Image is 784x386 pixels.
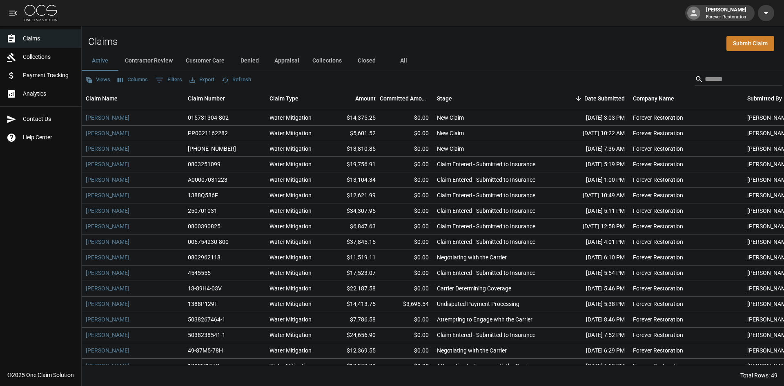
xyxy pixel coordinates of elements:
[269,114,312,122] div: Water Mitigation
[555,359,629,374] div: [DATE] 6:15 PM
[633,145,683,153] div: Forever Restoration
[188,362,219,370] div: 1388M157P
[86,269,129,277] a: [PERSON_NAME]
[327,250,380,266] div: $11,519.11
[437,145,464,153] div: New Claim
[86,207,129,215] a: [PERSON_NAME]
[269,129,312,137] div: Water Mitigation
[633,160,683,168] div: Forever Restoration
[327,219,380,234] div: $6,847.63
[555,126,629,141] div: [DATE] 10:22 AM
[269,145,312,153] div: Water Mitigation
[437,191,535,199] div: Claim Entered - Submitted to Insurance
[573,93,584,104] button: Sort
[437,315,532,324] div: Attempting to Engage with the Carrier
[380,203,433,219] div: $0.00
[86,87,118,110] div: Claim Name
[380,126,433,141] div: $0.00
[23,133,75,142] span: Help Center
[86,129,129,137] a: [PERSON_NAME]
[269,362,312,370] div: Water Mitigation
[118,51,179,71] button: Contractor Review
[86,238,129,246] a: [PERSON_NAME]
[327,281,380,297] div: $22,187.58
[327,328,380,343] div: $24,656.90
[23,71,75,80] span: Payment Tracking
[437,160,535,168] div: Claim Entered - Submitted to Insurance
[327,234,380,250] div: $37,845.15
[269,346,312,355] div: Water Mitigation
[220,74,253,86] button: Refresh
[188,253,220,261] div: 0802962118
[555,172,629,188] div: [DATE] 1:00 PM
[269,284,312,292] div: Water Mitigation
[380,343,433,359] div: $0.00
[327,203,380,219] div: $34,307.95
[269,238,312,246] div: Water Mitigation
[555,281,629,297] div: [DATE] 5:46 PM
[380,219,433,234] div: $0.00
[706,14,746,21] p: Forever Restoration
[633,207,683,215] div: Forever Restoration
[23,89,75,98] span: Analytics
[231,51,268,71] button: Denied
[380,359,433,374] div: $0.00
[269,331,312,339] div: Water Mitigation
[327,359,380,374] div: $13,952.33
[269,315,312,324] div: Water Mitigation
[269,176,312,184] div: Water Mitigation
[188,238,229,246] div: 006754230-800
[555,297,629,312] div: [DATE] 5:38 PM
[380,141,433,157] div: $0.00
[633,315,683,324] div: Forever Restoration
[726,36,774,51] a: Submit Claim
[179,51,231,71] button: Customer Care
[555,250,629,266] div: [DATE] 6:10 PM
[629,87,743,110] div: Company Name
[269,269,312,277] div: Water Mitigation
[584,87,625,110] div: Date Submitted
[633,331,683,339] div: Forever Restoration
[86,315,129,324] a: [PERSON_NAME]
[269,300,312,308] div: Water Mitigation
[633,300,683,308] div: Forever Restoration
[86,222,129,230] a: [PERSON_NAME]
[555,343,629,359] div: [DATE] 6:29 PM
[116,74,150,86] button: Select columns
[633,269,683,277] div: Forever Restoration
[437,346,507,355] div: Negotiating with the Carrier
[187,74,216,86] button: Export
[7,371,74,379] div: © 2025 One Claim Solution
[380,157,433,172] div: $0.00
[327,297,380,312] div: $14,413.75
[703,6,750,20] div: [PERSON_NAME]
[437,362,532,370] div: Attempting to Engage with the Carrier
[188,269,211,277] div: 4545555
[380,328,433,343] div: $0.00
[327,141,380,157] div: $13,810.85
[188,346,223,355] div: 49-87M5-78H
[306,51,348,71] button: Collections
[327,188,380,203] div: $12,621.99
[437,331,535,339] div: Claim Entered - Submitted to Insurance
[555,203,629,219] div: [DATE] 5:11 PM
[184,87,265,110] div: Claim Number
[633,191,683,199] div: Forever Restoration
[555,219,629,234] div: [DATE] 12:58 PM
[380,266,433,281] div: $0.00
[269,160,312,168] div: Water Mitigation
[23,53,75,61] span: Collections
[633,253,683,261] div: Forever Restoration
[380,110,433,126] div: $0.00
[355,87,376,110] div: Amount
[633,284,683,292] div: Forever Restoration
[633,362,683,370] div: Forever Restoration
[380,297,433,312] div: $3,695.54
[327,157,380,172] div: $19,756.91
[380,250,433,266] div: $0.00
[23,34,75,43] span: Claims
[269,253,312,261] div: Water Mitigation
[437,284,511,292] div: Carrier Determining Coverage
[24,5,57,21] img: ocs-logo-white-transparent.png
[555,328,629,343] div: [DATE] 7:52 PM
